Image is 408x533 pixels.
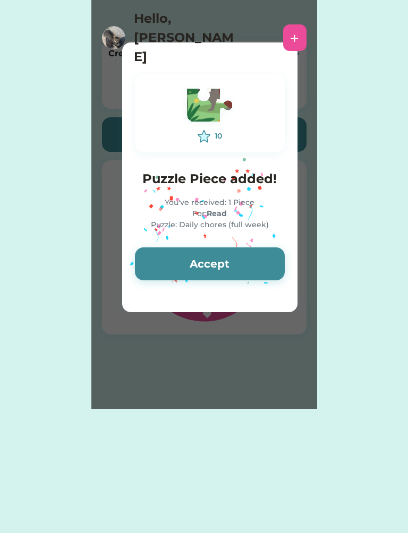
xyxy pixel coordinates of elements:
div: 10 [215,131,222,142]
img: https%3A%2F%2F1dfc823d71cc564f25c7cc035732a2d8.cdn.bubble.io%2Ff1754094113168x966788797778818000%... [102,26,125,49]
strong: Read [207,209,227,218]
button: Accept [135,247,285,280]
div: + [290,30,299,46]
div: You've received: 1 Piece For: Puzzle: Daily chores (full week) [135,197,285,230]
h4: Hello, [PERSON_NAME] [134,9,240,66]
img: interface-favorite-star--reward-rating-rate-social-star-media-favorite-like-stars.svg [198,130,210,143]
img: Vector.svg [181,84,239,130]
h4: Puzzle Piece added! [135,169,285,188]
